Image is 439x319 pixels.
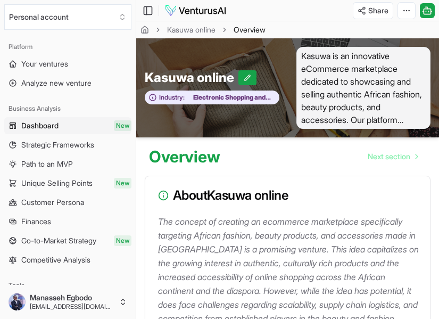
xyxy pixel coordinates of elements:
span: Next section [368,151,410,162]
div: Tools [4,277,131,294]
span: [EMAIL_ADDRESS][DOMAIN_NAME] [30,302,114,311]
span: Unique Selling Points [21,178,93,189]
img: ACg8ocKp0_3KiTi_CYMSLGGFv_5nleZz_ZFymWt7tb8KK9sxkPWdTHOa=s96-c [9,293,26,310]
a: Strategic Frameworks [4,136,131,153]
span: New [114,235,131,246]
span: New [114,120,131,131]
div: Platform [4,38,131,55]
button: Share [353,2,393,19]
a: Path to an MVP [4,156,131,173]
span: Electronic Shopping and Mail-Order Houses [185,93,274,102]
a: Competitive Analysis [4,251,131,268]
span: Kasuwa online [145,69,238,86]
span: New [114,178,131,189]
div: Business Analysis [4,100,131,117]
a: Analyze new venture [4,75,131,92]
nav: pagination [359,146,426,167]
a: DashboardNew [4,117,131,134]
span: Analyze new venture [21,78,92,88]
a: Go to next page [359,146,426,167]
span: Kasuwa is an innovative eCommerce marketplace dedicated to showcasing and selling authentic Afric... [296,47,431,129]
span: Industry: [159,93,185,102]
span: Share [368,5,388,16]
button: Select an organization [4,4,131,30]
span: Path to an MVP [21,159,73,169]
span: Competitive Analysis [21,255,90,265]
nav: breadcrumb [140,24,266,35]
span: Your ventures [21,59,68,69]
a: Customer Persona [4,194,131,211]
span: Overview [234,24,266,35]
a: Unique Selling PointsNew [4,175,131,192]
span: Dashboard [21,120,59,131]
a: Your ventures [4,55,131,72]
button: Manasseh Egbodo[EMAIL_ADDRESS][DOMAIN_NAME] [4,289,131,315]
button: Industry:Electronic Shopping and Mail-Order Houses [145,91,279,105]
span: Finances [21,216,51,227]
span: Customer Persona [21,197,84,208]
a: Finances [4,213,131,230]
img: logo [164,4,227,17]
a: Kasuwa online [167,24,216,35]
h3: About Kasuwa online [158,189,417,202]
span: Strategic Frameworks [21,140,94,150]
span: Manasseh Egbodo [30,293,114,302]
a: Go-to-Market StrategyNew [4,232,131,249]
h1: Overview [149,147,220,166]
span: Go-to-Market Strategy [21,235,96,246]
